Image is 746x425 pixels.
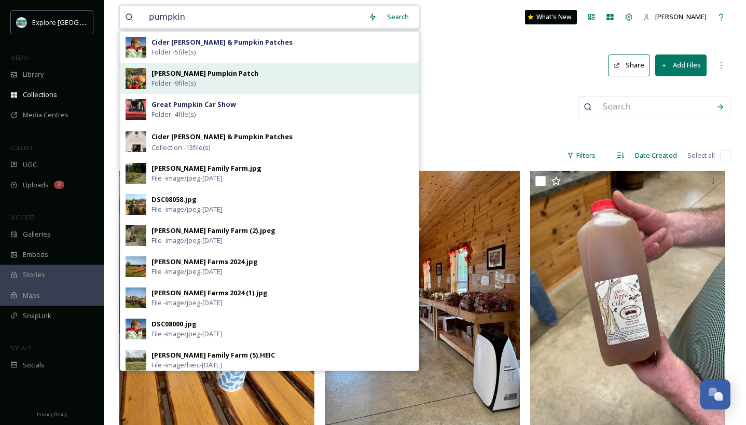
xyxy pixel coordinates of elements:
[151,195,197,204] div: DSC08058.jpg
[37,407,67,420] a: Privacy Policy
[126,256,146,277] img: 81ba91eb-def3-4704-a0f3-bf32e77bd148.jpg
[151,267,223,277] span: File - image/jpeg - [DATE]
[23,110,68,120] span: Media Centres
[23,160,37,170] span: UGC
[151,204,223,214] span: File - image/jpeg - [DATE]
[151,68,258,78] strong: [PERSON_NAME] Pumpkin Patch
[151,37,293,47] strong: Cider [PERSON_NAME] & Pumpkin Patches
[608,54,650,76] button: Share
[151,226,275,236] div: [PERSON_NAME] Family Farm (2).jpeg
[126,350,146,371] img: a2df7e00-1834-48e2-9bec-a16c9e732bb9.jpg
[151,236,223,245] span: File - image/jpeg - [DATE]
[23,90,57,100] span: Collections
[638,7,712,27] a: [PERSON_NAME]
[655,12,707,21] span: [PERSON_NAME]
[23,180,49,190] span: Uploads
[126,319,146,339] img: c0f9dc1d-5bd1-4a89-9fae-1fdb30937681.jpg
[126,131,146,152] img: 425b36ba-4007-4eef-80aa-1d104623171d.jpg
[10,213,34,221] span: WIDGETS
[119,150,140,160] span: 13 file s
[126,68,146,89] img: 4aad33bc-9bf9-4ec7-bbeb-86babf079a0e.jpg
[144,6,363,29] input: Search your library
[126,37,146,58] img: c0f9dc1d-5bd1-4a89-9fae-1fdb30937681.jpg
[151,173,223,183] span: File - image/jpeg - [DATE]
[630,145,682,166] div: Date Created
[151,163,261,173] div: [PERSON_NAME] Family Farm.jpg
[23,250,48,259] span: Embeds
[151,109,196,119] span: Folder - 4 file(s)
[37,411,67,418] span: Privacy Policy
[23,270,45,280] span: Stories
[23,70,44,79] span: Library
[23,311,51,321] span: SnapLink
[126,287,146,308] img: e5fc426b-6273-419e-b85c-a2543b00b1db.jpg
[562,145,601,166] div: Filters
[151,350,275,360] div: [PERSON_NAME] Family Farm (5).HEIC
[23,291,40,300] span: Maps
[126,163,146,184] img: d6c16d04-e29f-4ca9-9330-5d823a6b6eb8.jpg
[151,319,197,329] div: DSC08000.jpg
[151,329,223,339] span: File - image/jpeg - [DATE]
[126,99,146,120] img: 1a234c30-c364-4760-b932-218cf1bf86ff.jpg
[151,47,196,57] span: Folder - 5 file(s)
[23,229,51,239] span: Galleries
[126,225,146,246] img: 899d3aaa-ee28-45b6-be11-7f51a806ee04.jpg
[687,150,715,160] span: Select all
[700,379,730,409] button: Open Chat
[151,288,268,298] div: [PERSON_NAME] Farms 2024 (1).jpg
[597,95,711,118] input: Search
[17,17,27,28] img: 67e7af72-b6c8-455a-acf8-98e6fe1b68aa.avif
[10,53,29,61] span: MEDIA
[525,10,577,24] a: What's New
[382,7,414,27] div: Search
[151,78,196,88] span: Folder - 9 file(s)
[32,17,175,27] span: Explore [GEOGRAPHIC_DATA][PERSON_NAME]
[10,344,31,352] span: SOCIALS
[151,132,293,141] strong: Cider [PERSON_NAME] & Pumpkin Patches
[126,194,146,215] img: 36552ae5-f37f-4cba-b3d8-33b7cad897fb.jpg
[10,144,33,152] span: COLLECT
[151,257,258,267] div: [PERSON_NAME] Farms 2024.jpg
[151,100,236,109] strong: Great Pumpkin Car Show
[119,97,307,112] h3: Cider [PERSON_NAME] & Pumpkin Patches
[655,54,707,76] button: Add Files
[119,117,177,129] span: No description
[151,298,223,308] span: File - image/jpeg - [DATE]
[151,143,210,153] span: Collection - 13 file(s)
[23,360,45,370] span: Socials
[54,181,64,189] div: 2
[151,360,222,370] span: File - image/heic - [DATE]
